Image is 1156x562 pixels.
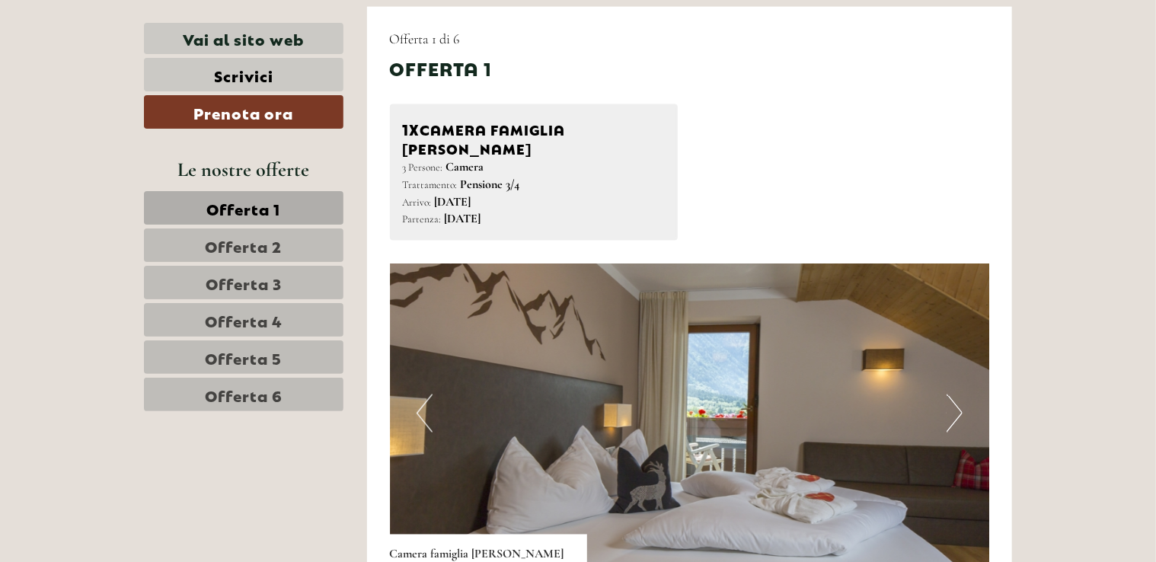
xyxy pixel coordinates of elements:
[23,44,203,56] div: [GEOGRAPHIC_DATA]
[144,95,343,129] a: Prenota ora
[403,212,442,225] small: Partenza:
[403,117,420,139] b: 1x
[403,178,458,191] small: Trattamento:
[205,384,283,405] span: Offerta 6
[403,196,432,209] small: Arrivo:
[445,211,481,226] b: [DATE]
[273,11,327,37] div: [DATE]
[390,30,460,47] span: Offerta 1 di 6
[403,117,666,158] div: Camera famiglia [PERSON_NAME]
[403,161,443,174] small: 3 Persone:
[144,23,343,54] a: Vai al sito web
[390,55,493,81] div: Offerta 1
[947,394,963,433] button: Next
[144,155,343,184] div: Le nostre offerte
[206,346,283,368] span: Offerta 5
[144,58,343,91] a: Scrivici
[417,394,433,433] button: Previous
[11,41,211,88] div: Buon giorno, come possiamo aiutarla?
[461,177,520,192] b: Pensione 3/4
[207,197,281,219] span: Offerta 1
[435,194,471,209] b: [DATE]
[23,74,203,85] small: 17:16
[206,235,283,256] span: Offerta 2
[205,309,283,330] span: Offerta 4
[446,159,484,174] b: Camera
[510,394,600,428] button: Invia
[206,272,282,293] span: Offerta 3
